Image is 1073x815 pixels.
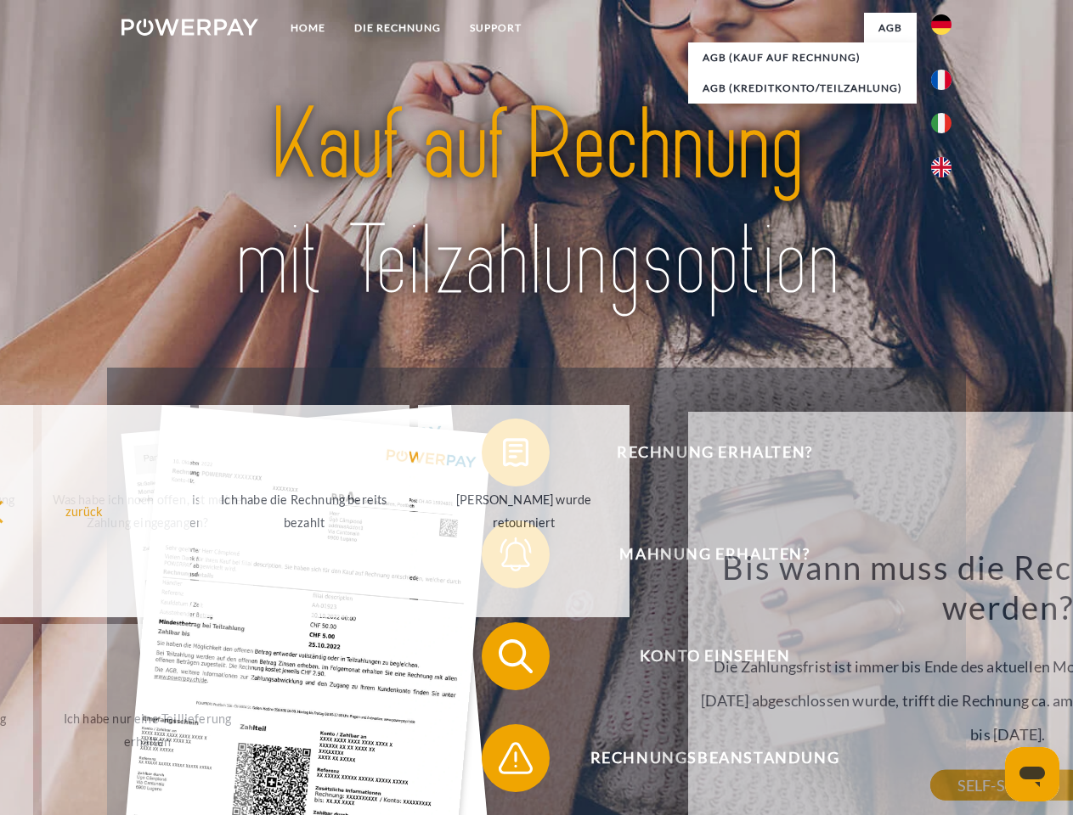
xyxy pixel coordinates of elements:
img: en [931,157,952,177]
a: AGB (Kauf auf Rechnung) [688,42,917,73]
img: title-powerpay_de.svg [162,81,911,325]
a: AGB (Kreditkonto/Teilzahlung) [688,73,917,104]
img: it [931,113,952,133]
a: DIE RECHNUNG [340,13,455,43]
img: de [931,14,952,35]
iframe: Schaltfläche zum Öffnen des Messaging-Fensters [1005,747,1059,801]
a: SUPPORT [455,13,536,43]
div: Ich habe die Rechnung bereits bezahlt [209,488,400,534]
button: Rechnungsbeanstandung [482,724,923,792]
img: logo-powerpay-white.svg [121,19,258,36]
a: Home [276,13,340,43]
div: Ich habe nur eine Teillieferung erhalten [52,707,243,753]
button: Konto einsehen [482,622,923,690]
img: qb_search.svg [494,635,537,677]
img: qb_warning.svg [494,737,537,779]
img: fr [931,70,952,90]
a: agb [864,13,917,43]
div: [PERSON_NAME] wurde retourniert [428,488,619,534]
